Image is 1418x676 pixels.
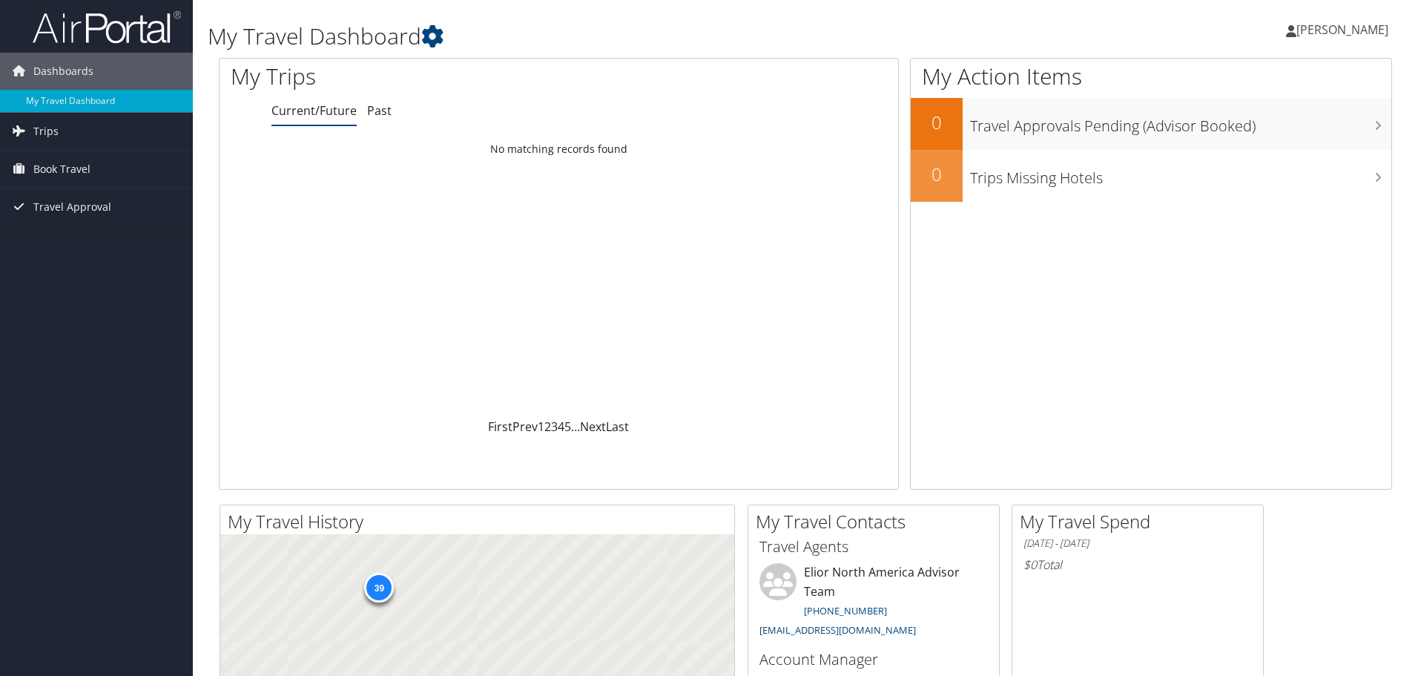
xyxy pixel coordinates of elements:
h1: My Action Items [911,61,1391,92]
h2: My Travel Spend [1020,509,1263,534]
h6: Total [1023,557,1252,573]
a: 3 [551,419,558,435]
span: [PERSON_NAME] [1296,22,1388,38]
h3: Travel Agents [759,536,988,557]
h2: My Travel Contacts [756,509,999,534]
span: … [571,419,580,435]
a: Next [580,419,606,435]
td: No matching records found [220,136,898,163]
h2: 0 [911,110,963,135]
h2: 0 [911,162,963,187]
a: 1 [538,419,544,435]
h3: Travel Approvals Pending (Advisor Booked) [970,108,1391,137]
h3: Trips Missing Hotels [970,160,1391,188]
h2: My Travel History [228,509,734,534]
span: $0 [1023,557,1037,573]
a: Current/Future [271,102,357,119]
h3: Account Manager [759,649,988,670]
li: Elior North America Advisor Team [752,563,995,643]
a: 5 [564,419,571,435]
h1: My Trips [231,61,604,92]
a: Prev [512,419,538,435]
span: Book Travel [33,151,90,188]
a: [PERSON_NAME] [1286,7,1403,52]
h6: [DATE] - [DATE] [1023,536,1252,551]
span: Dashboards [33,53,93,90]
div: 39 [364,573,394,603]
img: airportal-logo.png [33,10,181,45]
a: [PHONE_NUMBER] [804,604,887,617]
h1: My Travel Dashboard [208,21,1005,52]
a: 4 [558,419,564,435]
a: First [488,419,512,435]
a: 2 [544,419,551,435]
a: Last [606,419,629,435]
a: [EMAIL_ADDRESS][DOMAIN_NAME] [759,623,916,637]
span: Travel Approval [33,188,111,226]
a: 0Travel Approvals Pending (Advisor Booked) [911,98,1391,150]
a: Past [367,102,392,119]
a: 0Trips Missing Hotels [911,150,1391,202]
span: Trips [33,113,59,150]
